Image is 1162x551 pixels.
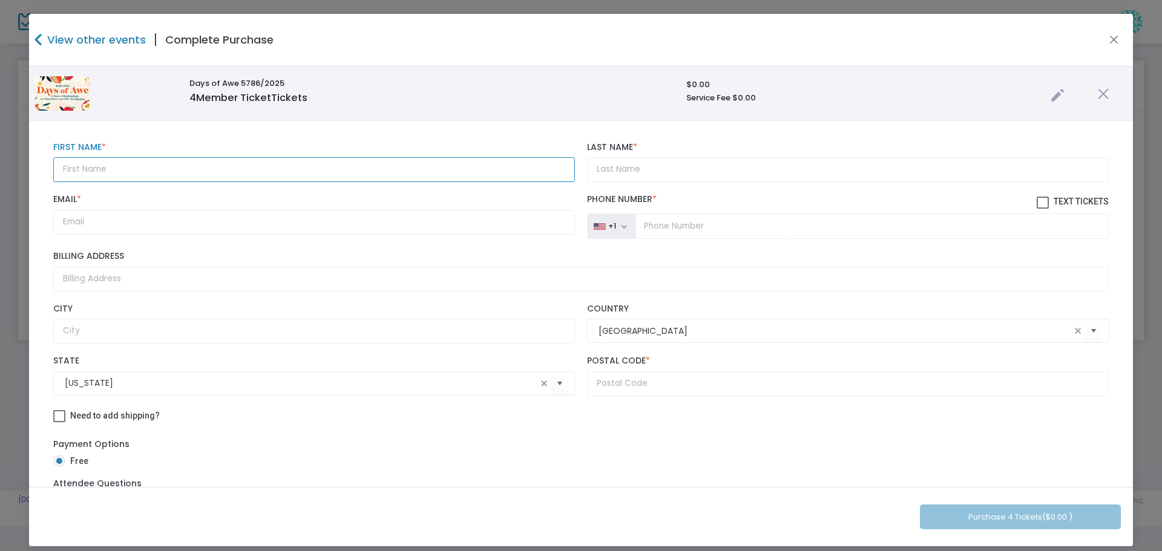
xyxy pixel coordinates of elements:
label: Country [587,304,1109,315]
button: Select [1085,319,1102,344]
button: +1 [587,214,636,239]
input: Billing Address [53,267,1109,292]
label: Postal Code [587,356,1109,367]
span: Free [65,455,88,468]
label: Payment Options [53,438,130,451]
input: First Name [53,157,575,182]
h6: Service Fee $0.00 [686,93,1039,103]
label: Billing Address [53,251,1109,262]
label: Attendee Questions [53,477,142,490]
div: +1 [608,221,616,231]
button: Close [1106,32,1122,48]
img: cross.png [1098,88,1109,99]
span: 4 [189,91,196,105]
input: Last Name [587,157,1109,182]
input: Select State [65,377,537,390]
h4: Complete Purchase [165,31,274,48]
span: Member Ticket [189,91,307,105]
label: State [53,356,575,367]
span: | [146,29,165,51]
label: First Name [53,142,575,153]
input: Select Country [599,325,1071,337]
span: clear [1071,324,1085,338]
h6: $0.00 [686,80,1039,90]
span: Need to add shipping? [70,411,160,420]
input: Phone Number [635,214,1109,239]
h6: Days of Awe 5786/2025 [189,79,674,88]
label: Email [53,194,575,205]
label: City [53,304,575,315]
input: Postal Code [587,371,1109,396]
label: Last Name [587,142,1109,153]
span: Text Tickets [1054,197,1109,206]
button: Select [551,371,568,396]
label: Phone Number [587,194,1109,209]
input: City [53,319,575,344]
span: Tickets [271,91,307,105]
h4: View other events [44,31,146,48]
img: TicketEmailImage.png [35,76,90,111]
span: clear [537,376,551,391]
input: Email [53,210,575,235]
